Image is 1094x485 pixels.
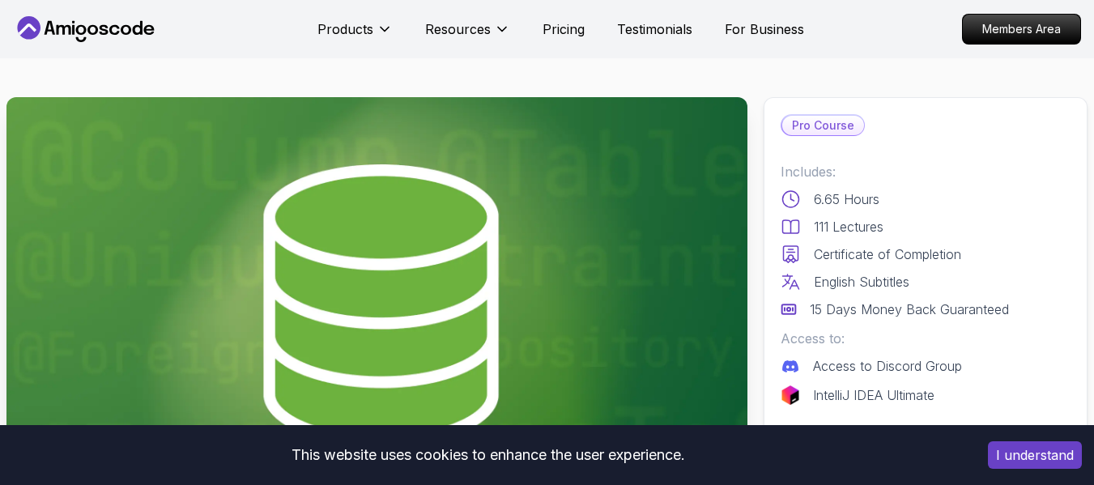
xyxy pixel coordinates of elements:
p: IntelliJ IDEA Ultimate [813,385,934,405]
p: English Subtitles [814,272,909,291]
button: Accept cookies [988,441,1082,469]
button: Products [317,19,393,52]
a: For Business [725,19,804,39]
p: Certificate of Completion [814,245,961,264]
p: Products [317,19,373,39]
a: Testimonials [617,19,692,39]
p: Includes: [781,162,1071,181]
a: Pricing [543,19,585,39]
p: 6.65 Hours [814,189,879,209]
div: This website uses cookies to enhance the user experience. [12,437,964,473]
p: Access to: [781,329,1071,348]
p: Access to Discord Group [813,356,962,376]
p: Pro Course [782,116,864,135]
p: Resources [425,19,491,39]
p: Members Area [963,15,1080,44]
a: Members Area [962,14,1081,45]
button: Resources [425,19,510,52]
p: 111 Lectures [814,217,883,236]
p: 15 Days Money Back Guaranteed [810,300,1009,319]
img: jetbrains logo [781,385,800,405]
